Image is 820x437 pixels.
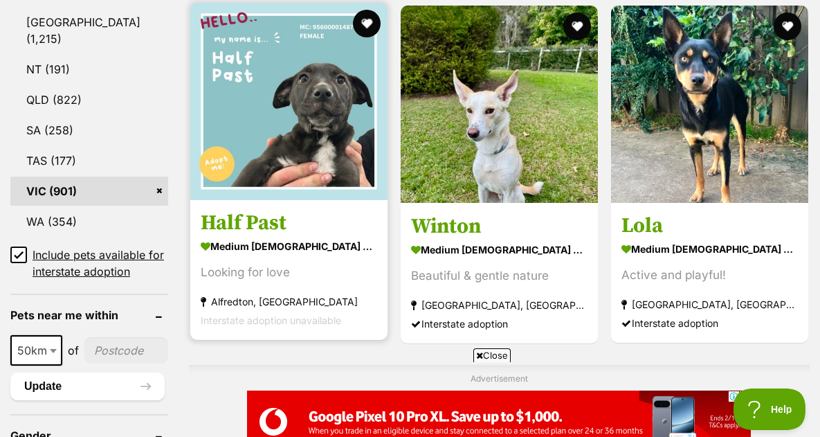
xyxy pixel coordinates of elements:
[201,314,341,326] span: Interstate adoption unavailable
[621,314,798,332] div: Interstate adoption
[10,146,168,175] a: TAS (177)
[10,177,168,206] a: VIC (901)
[158,368,662,430] iframe: Advertisement
[201,210,377,236] h3: Half Past
[201,292,377,311] strong: Alfredton, [GEOGRAPHIC_DATA]
[10,207,168,236] a: WA (354)
[411,266,587,285] div: Beautiful & gentle nature
[401,6,598,203] img: Winton - Border Collie x Australian Kelpie Dog
[401,202,598,343] a: Winton medium [DEMOGRAPHIC_DATA] Dog Beautiful & gentle nature [GEOGRAPHIC_DATA], [GEOGRAPHIC_DAT...
[12,341,61,360] span: 50km
[84,337,168,364] input: postcode
[774,12,801,40] button: favourite
[411,213,587,239] h3: Winton
[621,295,798,314] strong: [GEOGRAPHIC_DATA], [GEOGRAPHIC_DATA]
[10,309,168,321] header: Pets near me within
[473,348,511,362] span: Close
[10,247,168,280] a: Include pets available for interstate adoption
[621,239,798,259] strong: medium [DEMOGRAPHIC_DATA] Dog
[611,6,808,203] img: Lola - Australian Kelpie Dog
[190,3,388,200] img: Half Past - Staffordshire Bull Terrier x Staghound Dog
[734,389,806,430] iframe: Help Scout Beacon - Open
[621,266,798,285] div: Active and playful!
[10,335,62,366] span: 50km
[33,247,168,280] span: Include pets available for interstate adoption
[611,202,808,343] a: Lola medium [DEMOGRAPHIC_DATA] Dog Active and playful! [GEOGRAPHIC_DATA], [GEOGRAPHIC_DATA] Inter...
[201,236,377,256] strong: medium [DEMOGRAPHIC_DATA] Dog
[201,263,377,282] div: Looking for love
[10,116,168,145] a: SA (258)
[10,85,168,114] a: QLD (822)
[68,342,79,359] span: of
[411,314,587,332] div: Interstate adoption
[353,10,381,37] button: favourite
[411,295,587,314] strong: [GEOGRAPHIC_DATA], [GEOGRAPHIC_DATA]
[10,8,168,53] a: [GEOGRAPHIC_DATA] (1,215)
[10,55,168,84] a: NT (191)
[411,239,587,259] strong: medium [DEMOGRAPHIC_DATA] Dog
[10,373,165,400] button: Update
[621,213,798,239] h3: Lola
[563,12,591,40] button: favourite
[190,199,388,340] a: Half Past medium [DEMOGRAPHIC_DATA] Dog Looking for love Alfredton, [GEOGRAPHIC_DATA] Interstate ...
